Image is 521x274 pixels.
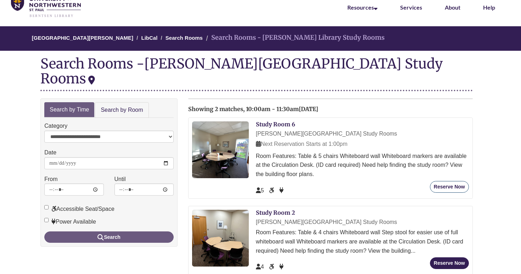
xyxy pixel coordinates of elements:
span: Power Available [279,264,284,270]
a: Search by Room [95,102,149,118]
input: Accessible Seat/Space [44,205,49,209]
nav: Breadcrumb [40,26,473,51]
span: Accessible Seat/Space [269,187,275,193]
input: Power Available [44,218,49,222]
span: The capacity of this space [256,264,264,270]
label: From [44,175,57,184]
div: [PERSON_NAME][GEOGRAPHIC_DATA] Study Rooms [256,129,469,138]
a: LibCal [141,35,158,41]
button: Search [44,231,174,243]
label: Category [44,121,67,131]
a: Resources [347,4,377,11]
a: Search by Time [44,102,94,117]
a: Search Rooms [166,35,203,41]
span: , 10:00am - 11:30am[DATE] [243,105,318,113]
div: [PERSON_NAME][GEOGRAPHIC_DATA] Study Rooms [256,218,469,227]
span: Next Reservation Starts at 1:00pm [256,141,348,147]
button: Reserve Now [430,257,469,269]
button: Reserve Now [430,181,469,193]
span: Power Available [279,187,284,193]
div: Search Rooms - [40,56,473,91]
a: Study Room 2 [256,209,295,216]
div: Room Features: Table & 4 chairs Whiteboard wall Step stool for easier use of full whiteboard wall... [256,228,469,255]
img: Study Room 6 [192,121,249,178]
a: Services [400,4,422,11]
label: Date [44,148,56,157]
li: Search Rooms - [PERSON_NAME] Library Study Rooms [204,33,385,43]
span: Accessible Seat/Space [269,264,275,270]
div: Room Features: Table & 5 chairs Whiteboard wall Whiteboard markers are available at the Circulati... [256,152,469,179]
label: Accessible Seat/Space [44,204,114,214]
img: Study Room 2 [192,210,249,267]
label: Until [114,175,126,184]
a: Help [483,4,495,11]
span: The capacity of this space [256,187,264,193]
h2: Showing 2 matches [188,106,473,113]
label: Power Available [44,217,96,226]
a: [GEOGRAPHIC_DATA][PERSON_NAME] [32,35,133,41]
a: Study Room 6 [256,121,295,128]
div: [PERSON_NAME][GEOGRAPHIC_DATA] Study Rooms [40,55,443,87]
a: About [445,4,460,11]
